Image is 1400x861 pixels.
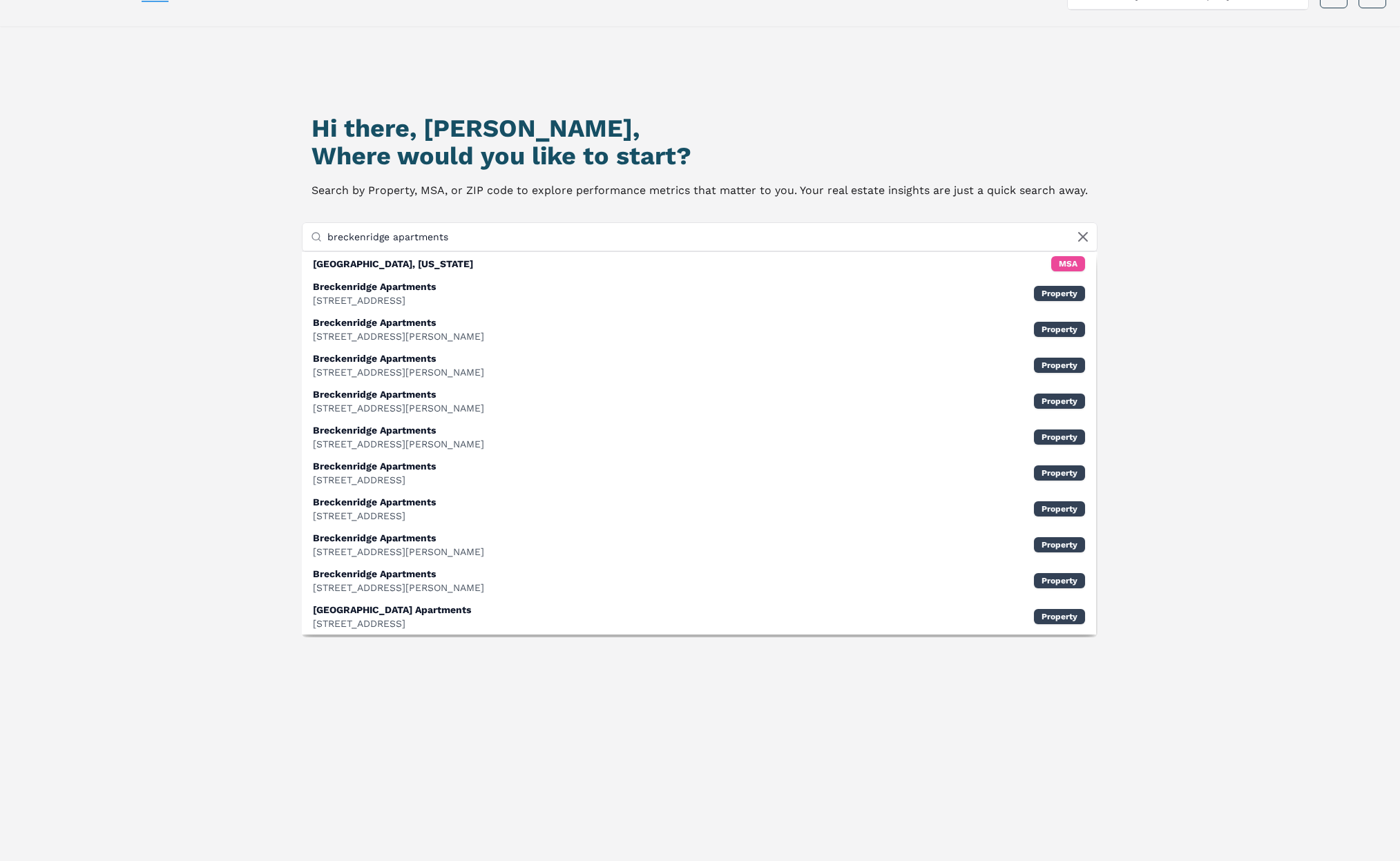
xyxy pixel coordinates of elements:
div: [STREET_ADDRESS][PERSON_NAME] [313,581,484,594]
h2: Where would you like to start? [311,142,1088,170]
div: Property [1034,394,1085,409]
div: Breckenridge Apartments [313,387,484,401]
div: Breckenridge Apartments [313,316,484,329]
div: [STREET_ADDRESS][PERSON_NAME] [313,401,484,415]
div: Property [1034,429,1085,445]
div: Property [1034,609,1085,624]
div: Property [1034,358,1085,373]
div: MSA: Breckenridge, Missouri [302,252,1096,275]
div: Property [1034,286,1085,301]
div: Breckenridge Apartments [313,567,484,581]
div: [STREET_ADDRESS][PERSON_NAME] [313,545,484,559]
div: Property: Breckenridge Apartments [302,419,1096,455]
div: Breckenridge Apartments [313,495,436,509]
div: Property: Breckenridge Apartments [302,311,1096,347]
div: Property: Breckenridge Apartments [302,527,1096,563]
div: Breckenridge Apartments [313,280,436,293]
div: [STREET_ADDRESS][PERSON_NAME] [313,329,484,343]
p: Search by Property, MSA, or ZIP code to explore performance metrics that matter to you. Your real... [311,181,1088,200]
div: Property [1034,573,1085,588]
div: Property: Breckenridge Apartments [302,275,1096,311]
h1: Hi there, [PERSON_NAME], [311,115,1088,142]
div: Suggestions [302,252,1096,635]
div: MSA [1051,256,1085,271]
div: [STREET_ADDRESS][PERSON_NAME] [313,365,484,379]
div: Breckenridge Apartments [313,531,484,545]
div: [STREET_ADDRESS] [313,473,436,487]
div: Property [1034,322,1085,337]
input: Search by MSA, ZIP, Property Name, or Address [327,223,1089,251]
div: Property [1034,537,1085,552]
div: Breckenridge Apartments [313,423,484,437]
div: [STREET_ADDRESS] [313,617,471,630]
div: [STREET_ADDRESS] [313,293,436,307]
div: Property: Breckenridge Apartments [302,563,1096,599]
div: Property [1034,465,1085,481]
div: [STREET_ADDRESS] [313,509,436,523]
div: Breckenridge Apartments [313,459,436,473]
div: Property: Breckenridge Apartments [302,491,1096,527]
div: Breckenridge Apartments [313,351,484,365]
div: [GEOGRAPHIC_DATA], [US_STATE] [313,257,473,271]
div: Property: Breckinridge Park Apartments [302,599,1096,635]
div: [GEOGRAPHIC_DATA] Apartments [313,603,471,617]
div: Property: Breckenridge Apartments [302,383,1096,419]
div: Property: Breckenridge Apartments [302,347,1096,383]
div: Property [1034,501,1085,516]
div: [STREET_ADDRESS][PERSON_NAME] [313,437,484,451]
div: Property: Breckenridge Apartments [302,455,1096,491]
